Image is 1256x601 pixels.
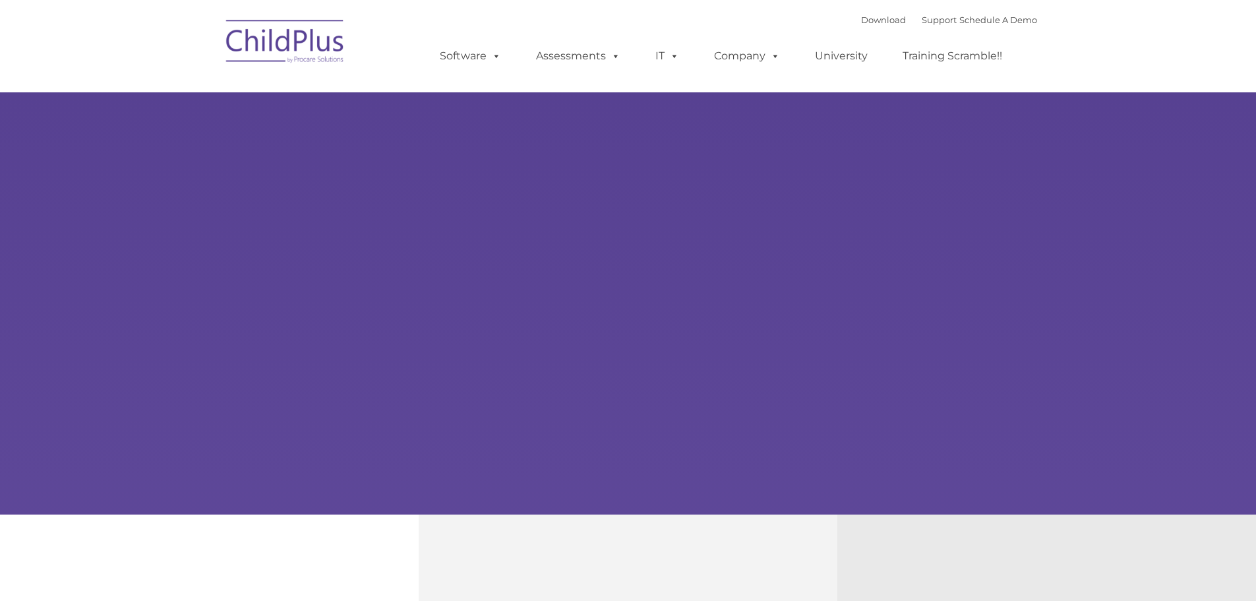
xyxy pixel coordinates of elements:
[642,43,692,69] a: IT
[861,15,906,25] a: Download
[802,43,881,69] a: University
[523,43,634,69] a: Assessments
[922,15,957,25] a: Support
[701,43,793,69] a: Company
[220,11,351,77] img: ChildPlus by Procare Solutions
[427,43,514,69] a: Software
[959,15,1037,25] a: Schedule A Demo
[861,15,1037,25] font: |
[889,43,1015,69] a: Training Scramble!!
